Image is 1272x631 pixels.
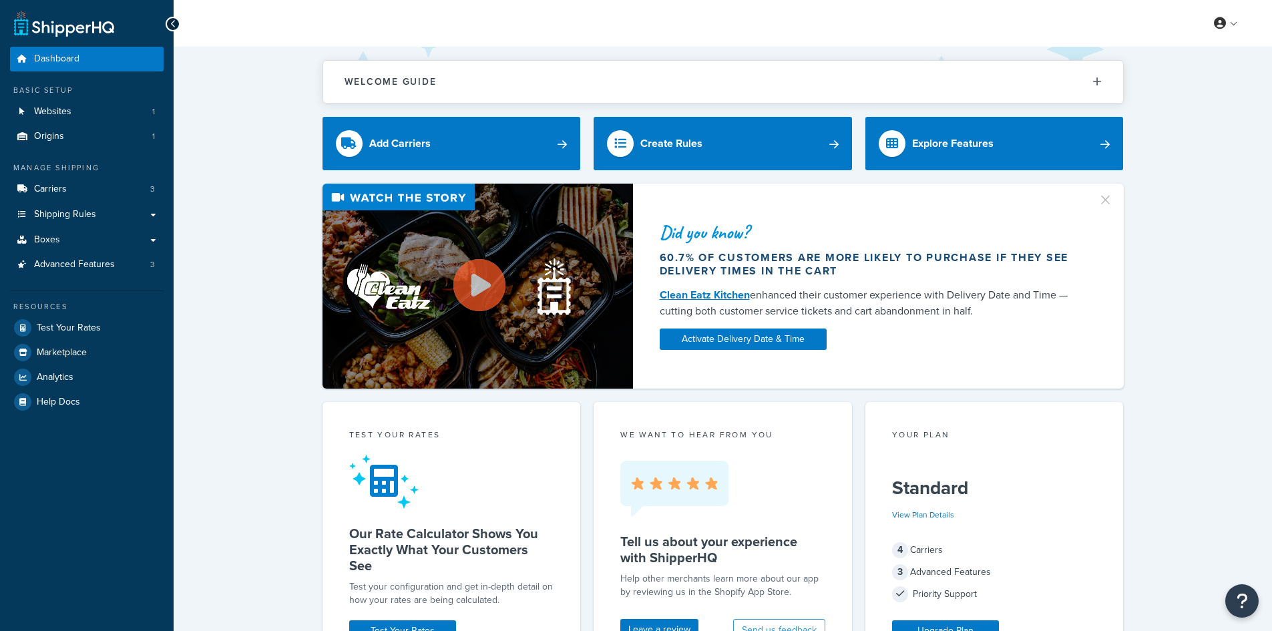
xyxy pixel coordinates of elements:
p: Help other merchants learn more about our app by reviewing us in the Shopify App Store. [620,572,825,599]
span: Advanced Features [34,259,115,270]
a: Help Docs [10,390,164,414]
span: Test Your Rates [37,323,101,334]
a: Carriers3 [10,177,164,202]
div: Did you know? [660,223,1082,242]
span: Marketplace [37,347,87,359]
h5: Tell us about your experience with ShipperHQ [620,534,825,566]
a: Origins1 [10,124,164,149]
span: 3 [150,259,155,270]
div: Test your configuration and get in-depth detail on how your rates are being calculated. [349,580,554,607]
a: Clean Eatz Kitchen [660,287,750,302]
p: we want to hear from you [620,429,825,441]
div: Add Carriers [369,134,431,153]
span: Analytics [37,372,73,383]
a: Dashboard [10,47,164,71]
div: Advanced Features [892,563,1097,582]
div: Priority Support [892,585,1097,604]
a: Add Carriers [323,117,581,170]
span: Carriers [34,184,67,195]
span: 1 [152,131,155,142]
button: Open Resource Center [1225,584,1259,618]
div: 60.7% of customers are more likely to purchase if they see delivery times in the cart [660,251,1082,278]
a: Advanced Features3 [10,252,164,277]
div: enhanced their customer experience with Delivery Date and Time — cutting both customer service ti... [660,287,1082,319]
li: Websites [10,99,164,124]
a: Marketplace [10,341,164,365]
a: Shipping Rules [10,202,164,227]
a: Activate Delivery Date & Time [660,329,827,350]
span: Shipping Rules [34,209,96,220]
a: Test Your Rates [10,316,164,340]
div: Resources [10,301,164,312]
a: Boxes [10,228,164,252]
div: Carriers [892,541,1097,560]
div: Test your rates [349,429,554,444]
span: 3 [150,184,155,195]
a: Websites1 [10,99,164,124]
span: Dashboard [34,53,79,65]
span: 3 [892,564,908,580]
a: Analytics [10,365,164,389]
li: Carriers [10,177,164,202]
img: Video thumbnail [323,184,633,389]
button: Welcome Guide [323,61,1123,103]
span: Websites [34,106,71,118]
h5: Standard [892,477,1097,499]
div: Manage Shipping [10,162,164,174]
div: Basic Setup [10,85,164,96]
span: Boxes [34,234,60,246]
div: Create Rules [640,134,702,153]
li: Origins [10,124,164,149]
h5: Our Rate Calculator Shows You Exactly What Your Customers See [349,525,554,574]
span: Origins [34,131,64,142]
span: 1 [152,106,155,118]
span: 4 [892,542,908,558]
a: Explore Features [865,117,1124,170]
li: Advanced Features [10,252,164,277]
h2: Welcome Guide [345,77,437,87]
a: Create Rules [594,117,852,170]
a: View Plan Details [892,509,954,521]
div: Explore Features [912,134,994,153]
span: Help Docs [37,397,80,408]
div: Your Plan [892,429,1097,444]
